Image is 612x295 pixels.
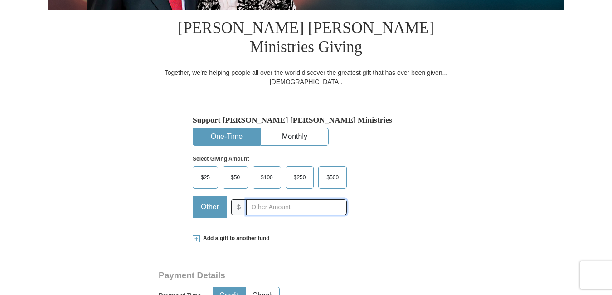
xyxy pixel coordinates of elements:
button: One-Time [193,128,260,145]
span: $500 [322,171,343,184]
input: Other Amount [246,199,347,215]
strong: Select Giving Amount [193,156,249,162]
span: $25 [196,171,214,184]
span: $ [231,199,247,215]
span: $50 [226,171,244,184]
h1: [PERSON_NAME] [PERSON_NAME] Ministries Giving [159,10,453,68]
span: $100 [256,171,277,184]
span: $250 [289,171,311,184]
span: Other [196,200,223,214]
span: Add a gift to another fund [200,235,270,242]
div: Together, we're helping people all over the world discover the greatest gift that has ever been g... [159,68,453,86]
button: Monthly [261,128,328,145]
h3: Payment Details [159,270,390,281]
h5: Support [PERSON_NAME] [PERSON_NAME] Ministries [193,115,419,125]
